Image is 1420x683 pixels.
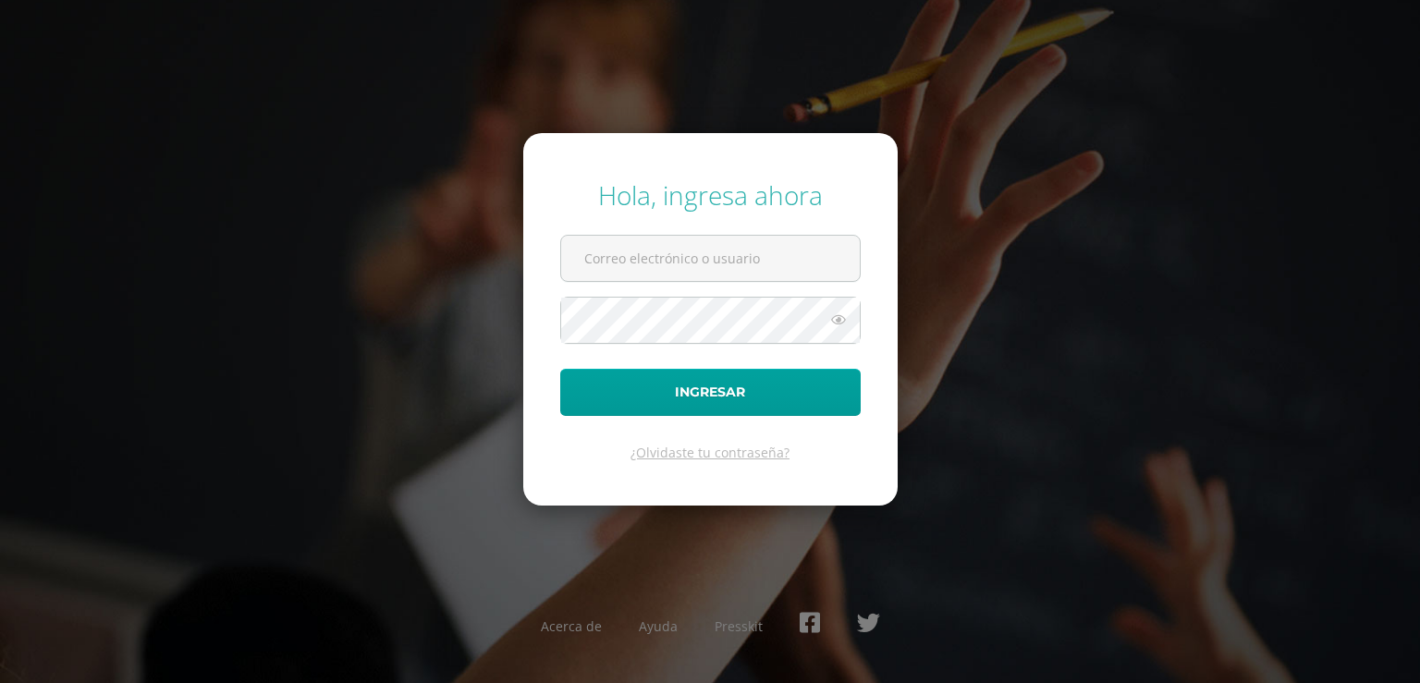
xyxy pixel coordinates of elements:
input: Correo electrónico o usuario [561,236,860,281]
a: ¿Olvidaste tu contraseña? [630,444,790,461]
div: Hola, ingresa ahora [560,177,861,213]
a: Ayuda [639,617,678,635]
a: Presskit [715,617,763,635]
button: Ingresar [560,369,861,416]
a: Acerca de [541,617,602,635]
